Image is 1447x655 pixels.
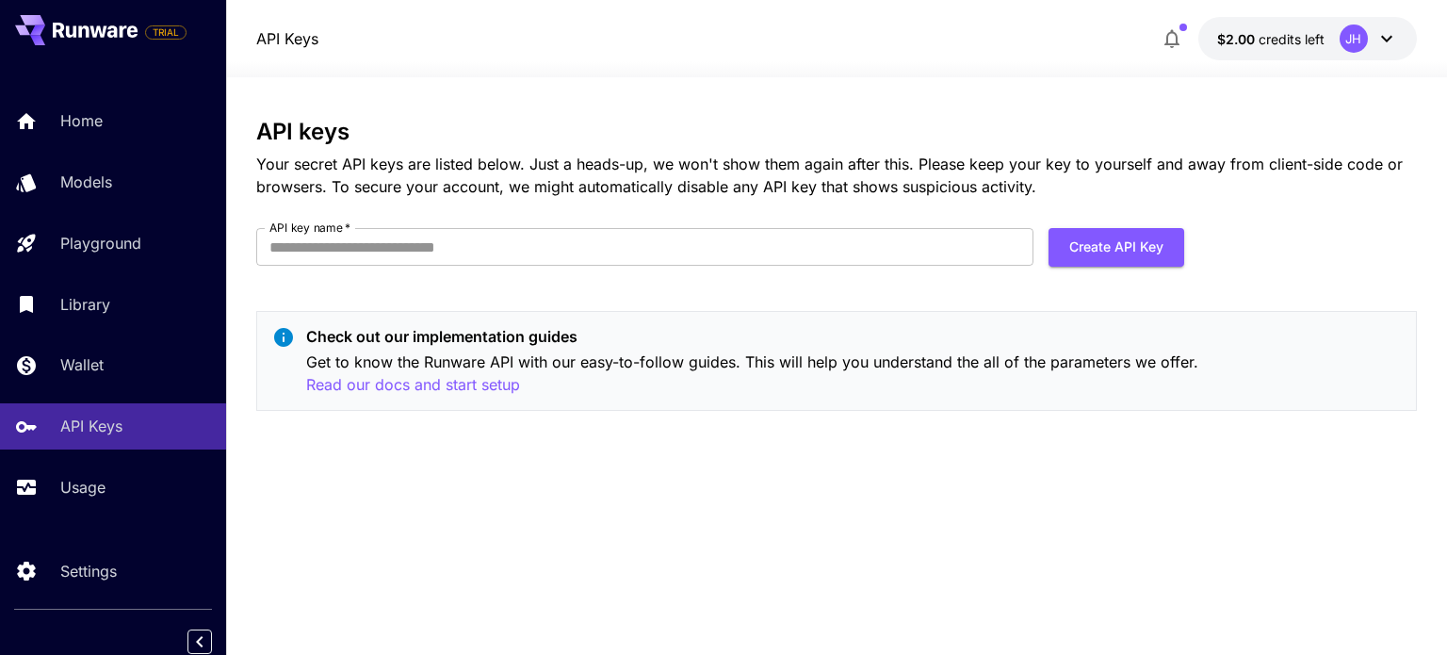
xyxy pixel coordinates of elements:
[269,220,350,236] label: API key name
[256,27,318,50] a: API Keys
[1340,25,1368,53] div: JH
[1259,31,1325,47] span: credits left
[187,630,212,654] button: Collapse sidebar
[1217,29,1325,49] div: $2.00
[256,153,1416,198] p: Your secret API keys are listed below. Just a heads-up, we won't show them again after this. Plea...
[60,560,117,582] p: Settings
[1198,17,1417,60] button: $2.00JH
[256,27,318,50] nav: breadcrumb
[60,171,112,193] p: Models
[146,25,186,40] span: TRIAL
[1217,31,1259,47] span: $2.00
[256,119,1416,145] h3: API keys
[60,109,103,132] p: Home
[60,293,110,316] p: Library
[60,353,104,376] p: Wallet
[1049,228,1184,267] button: Create API Key
[60,232,141,254] p: Playground
[60,415,122,437] p: API Keys
[306,351,1400,397] p: Get to know the Runware API with our easy-to-follow guides. This will help you understand the all...
[306,325,1400,348] p: Check out our implementation guides
[60,476,106,499] p: Usage
[306,373,520,397] button: Read our docs and start setup
[145,21,187,43] span: Add your payment card to enable full platform functionality.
